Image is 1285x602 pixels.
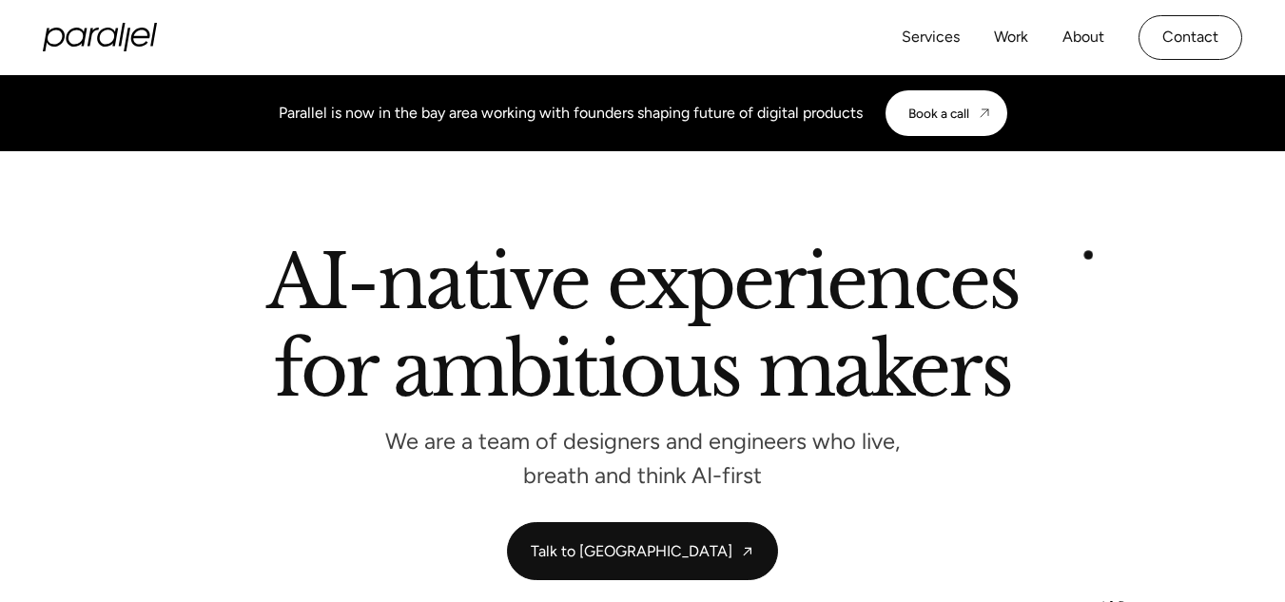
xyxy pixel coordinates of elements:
[1139,15,1242,60] a: Contact
[902,24,960,51] a: Services
[120,246,1166,414] h2: AI-native experiences for ambitious makers
[358,434,928,484] p: We are a team of designers and engineers who live, breath and think AI-first
[43,23,157,51] a: home
[279,102,863,125] div: Parallel is now in the bay area working with founders shaping future of digital products
[886,90,1007,136] a: Book a call
[1062,24,1104,51] a: About
[994,24,1028,51] a: Work
[908,106,969,121] div: Book a call
[977,106,992,121] img: CTA arrow image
